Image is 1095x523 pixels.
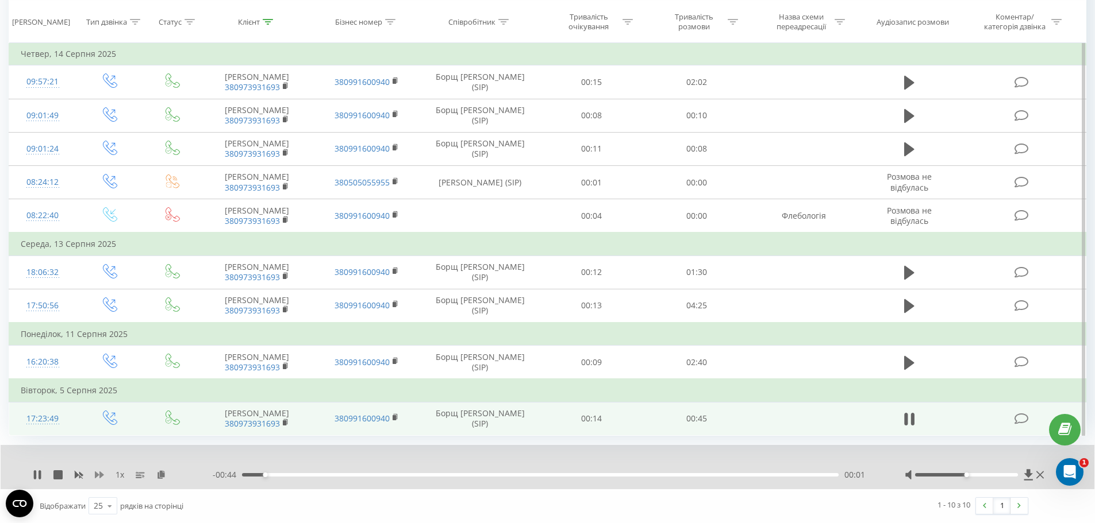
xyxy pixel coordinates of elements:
[1056,458,1084,486] iframe: Intercom live chat
[335,177,390,188] a: 380505055955
[887,171,932,192] span: Розмова не відбулась
[421,65,539,99] td: Борщ [PERSON_NAME] (SIP)
[335,300,390,311] a: 380991600940
[335,110,390,121] a: 380991600940
[238,17,260,26] div: Клієнт
[21,138,65,160] div: 09:01:24
[9,233,1086,255] td: Середа, 13 Серпня 2025
[12,17,70,26] div: [PERSON_NAME]
[644,289,750,323] td: 04:25
[981,12,1048,32] div: Коментар/категорія дзвінка
[86,17,127,26] div: Тип дзвінка
[644,166,750,199] td: 00:00
[938,499,970,510] div: 1 - 10 з 10
[335,266,390,277] a: 380991600940
[993,498,1011,514] a: 1
[539,289,644,323] td: 00:13
[116,469,124,481] span: 1 x
[539,255,644,289] td: 00:12
[877,17,949,26] div: Аудіозапис розмови
[539,402,644,435] td: 00:14
[421,255,539,289] td: Борщ [PERSON_NAME] (SIP)
[644,346,750,379] td: 02:40
[539,99,644,132] td: 00:08
[21,351,65,373] div: 16:20:38
[644,255,750,289] td: 01:30
[421,289,539,323] td: Борщ [PERSON_NAME] (SIP)
[202,255,312,289] td: [PERSON_NAME]
[225,215,280,226] a: 380973931693
[539,166,644,199] td: 00:01
[94,500,103,512] div: 25
[202,289,312,323] td: [PERSON_NAME]
[225,418,280,429] a: 380973931693
[120,501,183,511] span: рядків на сторінці
[421,166,539,199] td: [PERSON_NAME] (SIP)
[225,305,280,316] a: 380973931693
[749,199,858,233] td: Флебологія
[225,82,280,92] a: 380973931693
[421,402,539,435] td: Борщ [PERSON_NAME] (SIP)
[644,199,750,233] td: 00:00
[21,71,65,93] div: 09:57:21
[448,17,495,26] div: Співробітник
[202,65,312,99] td: [PERSON_NAME]
[202,166,312,199] td: [PERSON_NAME]
[21,408,65,430] div: 17:23:49
[558,12,620,32] div: Тривалість очікування
[770,12,832,32] div: Назва схеми переадресації
[21,104,65,127] div: 09:01:49
[335,143,390,154] a: 380991600940
[1079,458,1089,467] span: 1
[6,490,33,517] button: Open CMP widget
[202,199,312,233] td: [PERSON_NAME]
[335,76,390,87] a: 380991600940
[539,346,644,379] td: 00:09
[539,199,644,233] td: 00:04
[40,501,86,511] span: Відображати
[335,413,390,424] a: 380991600940
[421,132,539,165] td: Борщ [PERSON_NAME] (SIP)
[225,272,280,282] a: 380973931693
[644,402,750,435] td: 00:45
[644,65,750,99] td: 02:02
[9,323,1086,346] td: Понеділок, 11 Серпня 2025
[644,99,750,132] td: 00:10
[21,171,65,193] div: 08:24:12
[21,261,65,284] div: 18:06:32
[202,402,312,435] td: [PERSON_NAME]
[539,65,644,99] td: 00:15
[644,132,750,165] td: 00:08
[421,346,539,379] td: Борщ [PERSON_NAME] (SIP)
[225,362,280,373] a: 380973931693
[9,379,1086,402] td: Вівторок, 5 Серпня 2025
[225,115,280,126] a: 380973931693
[539,132,644,165] td: 00:11
[335,210,390,221] a: 380991600940
[663,12,725,32] div: Тривалість розмови
[225,182,280,193] a: 380973931693
[213,469,242,481] span: - 00:44
[202,99,312,132] td: [PERSON_NAME]
[202,346,312,379] td: [PERSON_NAME]
[225,148,280,159] a: 380973931693
[21,204,65,227] div: 08:22:40
[844,469,865,481] span: 00:01
[887,205,932,226] span: Розмова не відбулась
[202,132,312,165] td: [PERSON_NAME]
[21,295,65,317] div: 17:50:56
[335,17,382,26] div: Бізнес номер
[9,42,1086,65] td: Четвер, 14 Серпня 2025
[964,472,969,477] div: Accessibility label
[159,17,182,26] div: Статус
[421,99,539,132] td: Борщ [PERSON_NAME] (SIP)
[335,357,390,367] a: 380991600940
[263,472,268,477] div: Accessibility label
